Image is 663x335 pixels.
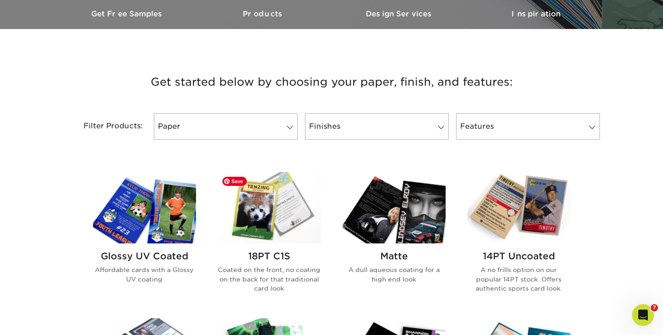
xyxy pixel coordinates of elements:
[93,251,196,262] h2: Glossy UV Coated
[196,10,332,18] h3: Products
[467,251,570,262] h2: 14PT Uncoated
[66,62,597,102] h3: Get started below by choosing your paper, finish, and features:
[93,172,196,243] img: Glossy UV Coated Trading Cards
[154,113,298,140] a: Paper
[218,251,321,262] h2: 18PT C1S
[343,251,446,262] h2: Matte
[218,172,321,307] a: 18PT C1S Trading Cards 18PT C1S Coated on the front, no coating on the back for that traditional ...
[93,172,196,307] a: Glossy UV Coated Trading Cards Glossy UV Coated Affordable cards with a Glossy UV coating
[467,172,570,243] img: 14PT Uncoated Trading Cards
[332,10,468,18] h3: Design Services
[467,172,570,307] a: 14PT Uncoated Trading Cards 14PT Uncoated A no frills option on our popular 14PT stock. Offers au...
[2,307,77,332] iframe: Google Customer Reviews
[343,172,446,307] a: Matte Trading Cards Matte A dull aqueous coating for a high end look
[651,304,658,311] span: 7
[343,172,446,243] img: Matte Trading Cards
[456,113,600,140] a: Features
[59,10,196,18] h3: Get Free Samples
[632,304,654,326] iframe: Intercom live chat
[93,265,196,284] p: Affordable cards with a Glossy UV coating
[59,113,150,140] div: Filter Products:
[218,265,321,293] p: Coated on the front, no coating on the back for that traditional card look
[467,265,570,293] p: A no frills option on our popular 14PT stock. Offers authentic sports card look.
[222,177,247,186] span: Save
[343,265,446,284] p: A dull aqueous coating for a high end look
[468,10,604,18] h3: Inspiration
[305,113,449,140] a: Finishes
[218,172,321,243] img: 18PT C1S Trading Cards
